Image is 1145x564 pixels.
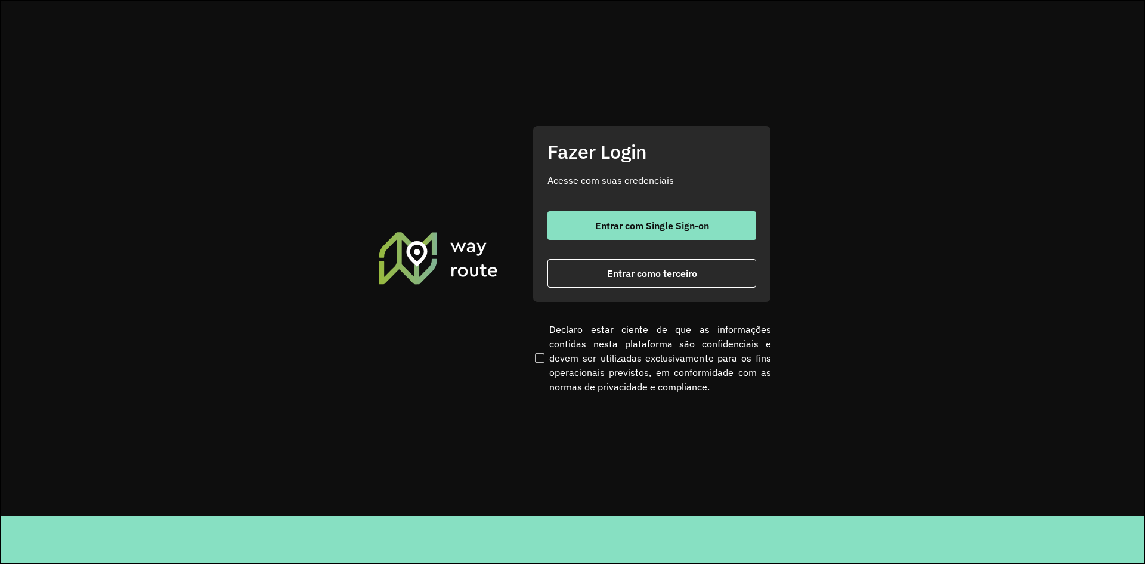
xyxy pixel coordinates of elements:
[377,230,500,285] img: Roteirizador AmbevTech
[607,269,697,278] span: Entrar como terceiro
[533,322,771,394] label: Declaro estar ciente de que as informações contidas nesta plataforma são confidenciais e devem se...
[547,211,756,240] button: button
[547,259,756,288] button: button
[547,140,756,163] h2: Fazer Login
[547,173,756,187] p: Acesse com suas credenciais
[595,221,709,230] span: Entrar com Single Sign-on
